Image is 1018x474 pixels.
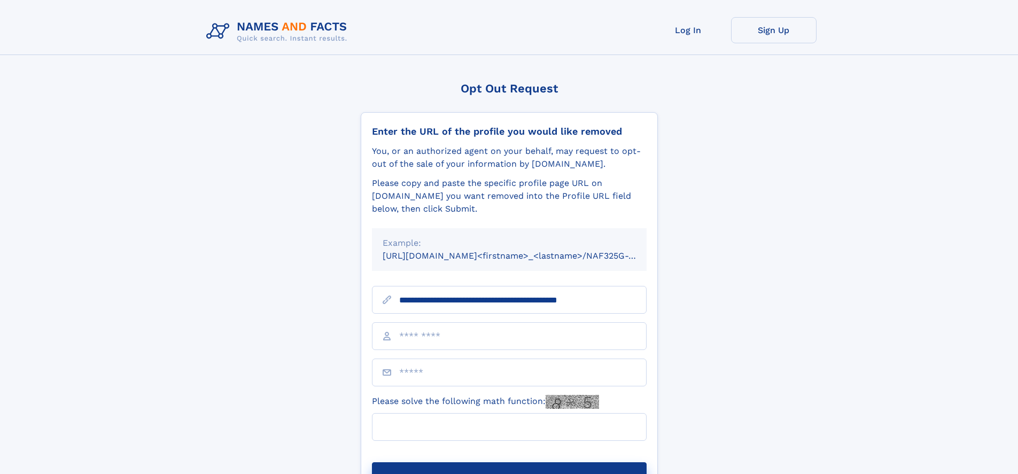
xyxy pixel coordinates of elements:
a: Sign Up [731,17,817,43]
label: Please solve the following math function: [372,395,599,409]
img: Logo Names and Facts [202,17,356,46]
div: Enter the URL of the profile you would like removed [372,126,647,137]
div: You, or an authorized agent on your behalf, may request to opt-out of the sale of your informatio... [372,145,647,170]
div: Opt Out Request [361,82,658,95]
small: [URL][DOMAIN_NAME]<firstname>_<lastname>/NAF325G-xxxxxxxx [383,251,667,261]
a: Log In [646,17,731,43]
div: Please copy and paste the specific profile page URL on [DOMAIN_NAME] you want removed into the Pr... [372,177,647,215]
div: Example: [383,237,636,250]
